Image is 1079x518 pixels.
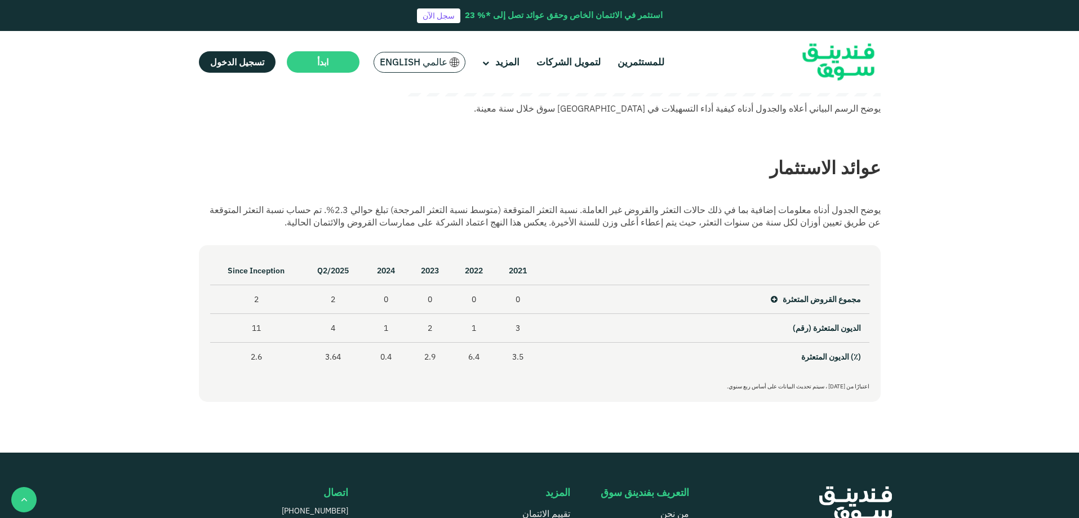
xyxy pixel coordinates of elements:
[11,487,37,512] button: back
[540,314,869,343] td: الديون المتعثرة (رقم)
[210,314,303,343] td: 11
[380,56,447,69] span: عالمي English
[496,343,540,371] td: 3.5
[540,343,869,371] td: (٪) الديون المتعثرة
[303,285,363,314] td: 2
[282,506,348,516] span: [PHONE_NUMBER]
[783,294,861,304] span: مجموع القروض المتعثرة
[783,34,894,91] img: Logo
[364,285,408,314] td: 0
[214,504,348,518] a: [PHONE_NUMBER]
[364,343,408,371] td: 0.4
[323,486,348,499] span: اتصال
[496,285,540,314] td: 0
[452,314,496,343] td: 1
[408,285,452,314] td: 0
[452,343,496,371] td: 6.4
[303,256,363,285] th: Q2/2025
[450,57,460,67] img: SA Flag
[534,53,603,72] a: لتمويل الشركات
[317,56,328,68] span: ابدأ
[199,203,881,228] div: يوضح الجدول أدناه معلومات إضافية بما في ذلك حالات التعثر والقروض غير العاملة. نسبة التعثر المتوقع...
[615,53,667,72] a: للمستثمرين
[210,56,264,68] span: تسجيل الدخول
[364,314,408,343] td: 1
[408,314,452,343] td: 2
[210,382,869,391] p: اعتبارًا من [DATE] ، سيتم تحديث البيانات على أساس ربع سنوي.
[601,486,689,499] div: التعريف بفندينق سوق
[364,256,408,285] th: 2024
[452,256,496,285] th: 2022
[496,256,540,285] th: 2021
[465,9,663,22] div: استثمر في الائتمان الخاص وحقق عوائد تصل إلى *% 23
[408,343,452,371] td: 2.9
[303,314,363,343] td: 4
[496,314,540,343] td: 3
[210,256,303,285] th: Since Inception
[199,51,276,73] a: تسجيل الدخول
[210,343,303,371] td: 2.6
[303,343,363,371] td: 3.64
[210,285,303,314] td: 2
[199,154,881,181] div: عوائد الاستثمار
[495,56,519,68] span: المزيد
[199,102,881,114] div: يوضح الرسم البياني أعلاه والجدول أدناه كيفية أداء التسهيلات في [GEOGRAPHIC_DATA] سوق خلال سنة معينة.
[417,8,460,23] a: سجل الآن
[452,285,496,314] td: 0
[408,256,452,285] th: 2023
[545,486,570,499] span: المزيد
